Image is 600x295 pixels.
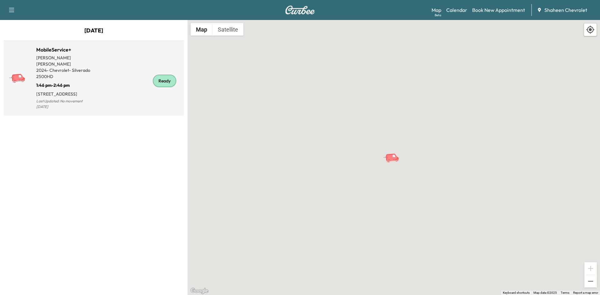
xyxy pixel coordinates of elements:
[36,55,94,67] p: [PERSON_NAME] [PERSON_NAME]
[544,6,587,14] span: Shaheen Chevrolet
[446,6,467,14] a: Calendar
[285,6,315,14] img: Curbee Logo
[36,88,94,97] p: [STREET_ADDRESS]
[533,291,557,294] span: Map data ©2025
[584,275,597,288] button: Zoom out
[36,67,94,80] p: 2024 - Chevrolet - Silverado 2500HD
[191,23,212,36] button: Show street map
[573,291,598,294] a: Report a map error
[189,287,210,295] img: Google
[36,97,94,111] p: Last Updated: No movement [DATE]
[432,6,441,14] a: MapBeta
[383,147,405,158] gmp-advanced-marker: MobileService+
[36,46,94,53] h1: MobileService+
[212,23,243,36] button: Show satellite imagery
[503,291,530,295] button: Keyboard shortcuts
[561,291,569,294] a: Terms (opens in new tab)
[189,287,210,295] a: Open this area in Google Maps (opens a new window)
[153,75,176,87] div: Ready
[36,80,94,88] p: 1:46 pm - 2:46 pm
[472,6,525,14] a: Book New Appointment
[584,262,597,275] button: Zoom in
[584,23,597,36] div: Recenter map
[435,13,441,17] div: Beta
